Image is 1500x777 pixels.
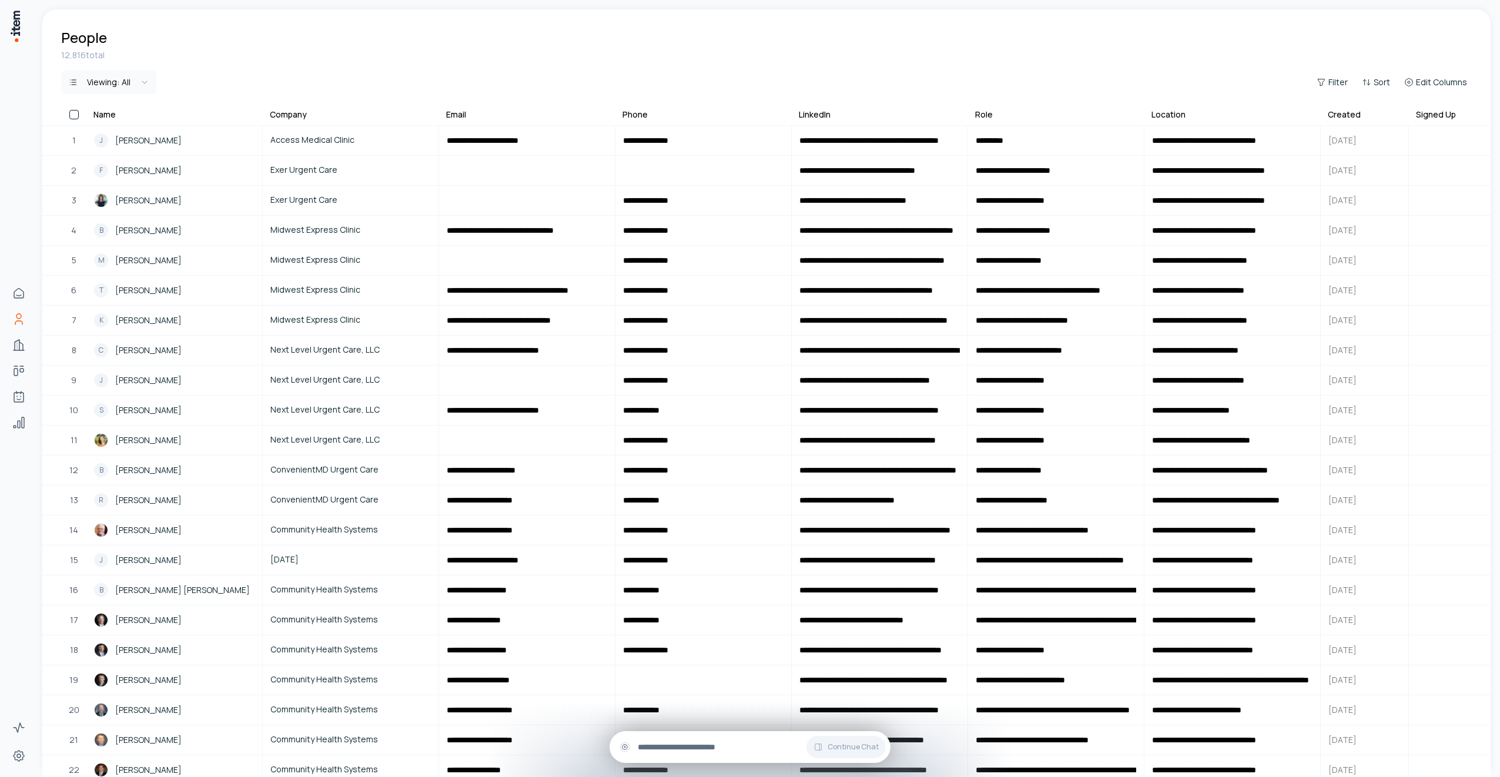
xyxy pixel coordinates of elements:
a: J[PERSON_NAME] [87,366,262,394]
span: [PERSON_NAME] [115,734,182,746]
span: [PERSON_NAME] [115,464,182,477]
div: F [94,163,108,177]
span: 15 [70,554,78,567]
a: J[PERSON_NAME] [87,546,262,574]
div: C [94,343,108,357]
span: 21 [69,734,78,746]
a: M[PERSON_NAME] [87,246,262,274]
span: [PERSON_NAME] [115,344,182,357]
span: [PERSON_NAME] [115,704,182,716]
a: Home [7,282,31,305]
div: Location [1151,109,1186,120]
span: 5 [72,254,76,267]
span: 3 [72,194,76,207]
a: Deals [7,359,31,383]
span: Access Medical Clinic [270,133,431,146]
span: Filter [1328,76,1348,88]
span: [PERSON_NAME] [PERSON_NAME] [115,584,250,597]
span: 2 [71,164,76,177]
a: B[PERSON_NAME] [87,216,262,245]
span: Community Health Systems [270,733,431,746]
a: Midwest Express Clinic [263,306,438,334]
span: [PERSON_NAME] [115,614,182,627]
span: Community Health Systems [270,523,431,536]
span: Next Level Urgent Care, LLC [270,343,431,356]
img: Item Brain Logo [9,9,21,43]
img: Kimberly Hsu [94,433,108,447]
span: Community Health Systems [270,673,431,686]
span: Community Health Systems [270,763,431,776]
a: Shamim Wu[PERSON_NAME] [87,186,262,215]
img: Matt Hayes [94,613,108,627]
div: S [94,403,108,417]
span: [DATE] [270,553,431,566]
span: [PERSON_NAME] [115,554,182,567]
span: 22 [69,763,79,776]
a: R[PERSON_NAME] [87,486,262,514]
span: [PERSON_NAME] [115,194,182,207]
span: 19 [69,674,78,686]
a: Donald Bivacca[PERSON_NAME] [87,726,262,754]
a: Agents [7,385,31,408]
span: Continue Chat [828,742,879,752]
span: 1 [72,134,76,147]
span: Midwest Express Clinic [270,253,431,266]
img: Drew Mason [94,763,108,777]
span: 17 [70,614,78,627]
a: F[PERSON_NAME] [87,156,262,185]
span: [PERSON_NAME] [115,524,182,537]
a: Next Level Urgent Care, LLC [263,426,438,454]
div: Signed Up [1416,109,1456,120]
div: K [94,313,108,327]
a: Exer Urgent Care [263,186,438,215]
a: Community Health Systems [263,726,438,754]
div: T [94,283,108,297]
div: Viewing: [87,76,130,88]
button: Continue Chat [806,736,886,758]
a: Activity [7,716,31,739]
a: J[PERSON_NAME] [87,126,262,155]
a: Analytics [7,411,31,434]
span: Community Health Systems [270,583,431,596]
a: Midwest Express Clinic [263,246,438,274]
a: B[PERSON_NAME] [PERSON_NAME] [87,576,262,604]
span: 11 [71,434,78,447]
a: Access Medical Clinic [263,126,438,155]
div: Continue Chat [610,731,890,763]
span: 4 [71,224,76,237]
a: Michael Komoll[PERSON_NAME] [87,516,262,544]
a: Community Health Systems [263,666,438,694]
img: Michael Komoll [94,523,108,537]
div: Role [975,109,993,120]
div: Created [1328,109,1361,120]
span: 12 [69,464,78,477]
span: 8 [72,344,76,357]
div: J [94,133,108,148]
span: Midwest Express Clinic [270,283,431,296]
span: [PERSON_NAME] [115,644,182,657]
span: 20 [69,704,79,716]
a: Community Health Systems [263,606,438,634]
img: Chad Campbell [94,673,108,687]
div: Company [270,109,307,120]
a: Midwest Express Clinic [263,276,438,304]
a: Matt Hayes[PERSON_NAME] [87,606,262,634]
div: Email [446,109,466,120]
a: Kevin Stockton[PERSON_NAME] [87,696,262,724]
span: 13 [70,494,78,507]
span: [PERSON_NAME] [115,134,182,147]
a: Next Level Urgent Care, LLC [263,336,438,364]
div: M [94,253,108,267]
span: 14 [69,524,78,537]
h1: People [61,28,107,47]
img: Tim Hingtgen [94,643,108,657]
a: Community Health Systems [263,516,438,544]
span: Midwest Express Clinic [270,223,431,236]
span: [PERSON_NAME] [115,404,182,417]
span: [PERSON_NAME] [115,254,182,267]
span: Exer Urgent Care [270,163,431,176]
span: Edit Columns [1416,76,1467,88]
span: 6 [71,284,76,297]
span: Community Health Systems [270,613,431,626]
span: 7 [72,314,76,327]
